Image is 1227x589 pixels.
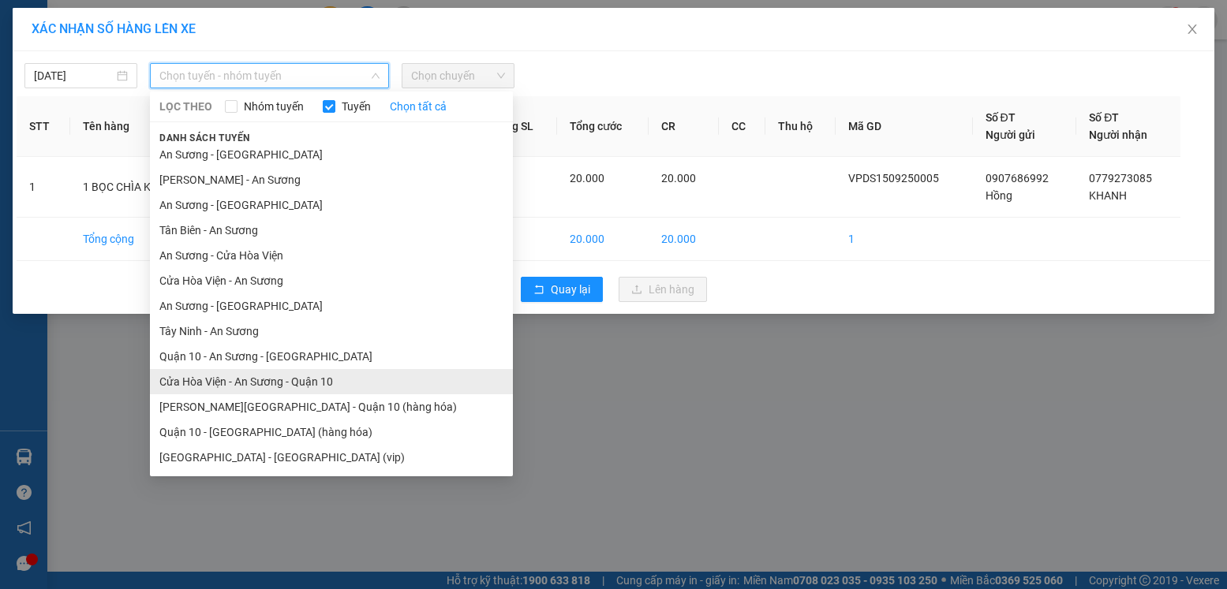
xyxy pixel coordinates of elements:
[150,142,513,167] li: An Sương - [GEOGRAPHIC_DATA]
[34,67,114,84] input: 15/09/2025
[150,192,513,218] li: An Sương - [GEOGRAPHIC_DATA]
[533,284,544,296] span: rollback
[836,218,972,261] td: 1
[765,96,836,157] th: Thu hộ
[1186,23,1199,35] span: close
[43,85,193,98] span: -----------------------------------------
[481,96,558,157] th: Tổng SL
[159,98,212,115] span: LỌC THEO
[619,277,707,302] button: uploadLên hàng
[150,268,513,293] li: Cửa Hòa Viện - An Sương
[557,96,648,157] th: Tổng cước
[150,293,513,319] li: An Sương - [GEOGRAPHIC_DATA]
[17,157,70,218] td: 1
[5,102,166,111] span: [PERSON_NAME]:
[986,172,1049,185] span: 0907686992
[150,131,260,145] span: Danh sách tuyến
[557,218,648,261] td: 20.000
[150,218,513,243] li: Tân Biên - An Sương
[551,281,590,298] span: Quay lại
[411,64,505,88] span: Chọn chuyến
[986,129,1035,141] span: Người gửi
[649,218,719,261] td: 20.000
[125,9,216,22] strong: ĐỒNG PHƯỚC
[521,277,603,302] button: rollbackQuay lại
[125,47,217,67] span: 01 Võ Văn Truyện, KP.1, Phường 2
[70,157,207,218] td: 1 BỌC CHÌA KHÓA
[150,167,513,192] li: [PERSON_NAME] - An Sương
[32,21,196,36] span: XÁC NHẬN SỐ HÀNG LÊN XE
[150,344,513,369] li: Quận 10 - An Sương - [GEOGRAPHIC_DATA]
[70,96,207,157] th: Tên hàng
[159,64,380,88] span: Chọn tuyến - nhóm tuyến
[150,445,513,470] li: [GEOGRAPHIC_DATA] - [GEOGRAPHIC_DATA] (vip)
[5,114,96,124] span: In ngày:
[649,96,719,157] th: CR
[390,98,447,115] a: Chọn tất cả
[79,100,166,112] span: VPDS1509250006
[1089,172,1152,185] span: 0779273085
[125,25,212,45] span: Bến xe [GEOGRAPHIC_DATA]
[986,111,1016,124] span: Số ĐT
[570,172,604,185] span: 20.000
[150,369,513,394] li: Cửa Hòa Viện - An Sương - Quận 10
[836,96,972,157] th: Mã GD
[238,98,310,115] span: Nhóm tuyến
[1089,189,1127,202] span: KHANH
[150,394,513,419] li: [PERSON_NAME][GEOGRAPHIC_DATA] - Quận 10 (hàng hóa)
[125,70,193,80] span: Hotline: 19001152
[848,172,939,185] span: VPDS1509250005
[986,189,1012,202] span: Hồng
[1170,8,1214,52] button: Close
[17,96,70,157] th: STT
[335,98,377,115] span: Tuyến
[661,172,696,185] span: 20.000
[371,71,380,80] span: down
[6,9,76,79] img: logo
[1089,111,1119,124] span: Số ĐT
[1089,129,1147,141] span: Người nhận
[150,243,513,268] li: An Sương - Cửa Hòa Viện
[150,419,513,445] li: Quận 10 - [GEOGRAPHIC_DATA] (hàng hóa)
[150,319,513,344] li: Tây Ninh - An Sương
[35,114,96,124] span: 12:39:47 [DATE]
[719,96,765,157] th: CC
[70,218,207,261] td: Tổng cộng
[481,218,558,261] td: 1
